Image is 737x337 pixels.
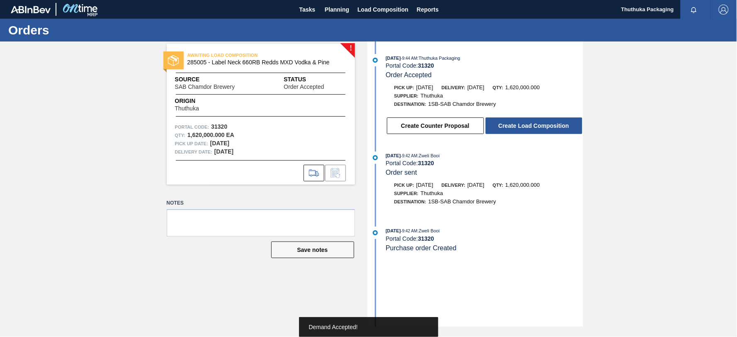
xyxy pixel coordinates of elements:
[681,4,707,15] button: Notifications
[421,190,443,196] span: Thuthuka
[394,183,414,188] span: Pick up:
[304,165,324,181] div: Go to Load Composition
[394,93,419,98] span: Supplier:
[394,102,426,107] span: Destination:
[421,93,443,99] span: Thuthuka
[168,55,179,66] img: status
[506,182,540,188] span: 1,620,000.000
[211,123,227,130] strong: 31320
[175,97,220,105] span: Origin
[187,132,234,138] strong: 1,620,000.000 EA
[298,5,316,15] span: Tasks
[428,198,496,205] span: 1SB-SAB Chamdor Brewery
[506,84,540,90] span: 1,620,000.000
[387,117,484,134] button: Create Counter Proposal
[175,139,208,148] span: Pick up Date:
[386,153,401,158] span: [DATE]
[386,56,401,61] span: [DATE]
[418,228,440,233] span: : Zweli Booi
[175,105,199,112] span: Thuthuka
[442,183,465,188] span: Delivery:
[8,25,156,35] h1: Orders
[394,199,426,204] span: Destination:
[418,62,434,69] strong: 31320
[187,51,304,59] span: AWAITING LOAD COMPOSITION
[284,75,346,84] span: Status
[386,235,583,242] div: Portal Code:
[401,56,418,61] span: - 9:44 AM
[428,101,496,107] span: 1SB-SAB Chamdor Brewery
[416,84,433,90] span: [DATE]
[493,183,503,188] span: Qty:
[401,229,418,233] span: - 9:42 AM
[373,230,378,235] img: atual
[493,85,503,90] span: Qty:
[486,117,582,134] button: Create Load Composition
[416,182,433,188] span: [DATE]
[467,182,484,188] span: [DATE]
[386,228,401,233] span: [DATE]
[175,123,209,131] span: Portal Code:
[175,148,212,156] span: Delivery Date:
[284,84,324,90] span: Order Accepted
[418,56,460,61] span: : Thuthuka Packaging
[401,154,418,158] span: - 9:42 AM
[418,235,434,242] strong: 31320
[358,5,409,15] span: Load Composition
[418,160,434,166] strong: 31320
[175,75,260,84] span: Source
[386,169,417,176] span: Order sent
[214,148,234,155] strong: [DATE]
[175,131,185,139] span: Qty :
[386,160,583,166] div: Portal Code:
[719,5,729,15] img: Logout
[167,197,355,209] label: Notes
[417,5,439,15] span: Reports
[418,153,440,158] span: : Zweli Booi
[442,85,465,90] span: Delivery:
[187,59,338,66] span: 285005 - Label Neck 660RB Redds MXD Vodka & Pine
[394,85,414,90] span: Pick up:
[386,62,583,69] div: Portal Code:
[386,244,457,252] span: Purchase order Created
[210,140,229,147] strong: [DATE]
[467,84,484,90] span: [DATE]
[325,5,349,15] span: Planning
[309,324,358,330] span: Demand Accepted!
[373,58,378,63] img: atual
[11,6,51,13] img: TNhmsLtSVTkK8tSr43FrP2fwEKptu5GPRR3wAAAABJRU5ErkJggg==
[175,84,235,90] span: SAB Chamdor Brewery
[394,191,419,196] span: Supplier:
[373,155,378,160] img: atual
[271,242,354,258] button: Save notes
[325,165,346,181] div: Inform order change
[386,71,432,78] span: Order Accepted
